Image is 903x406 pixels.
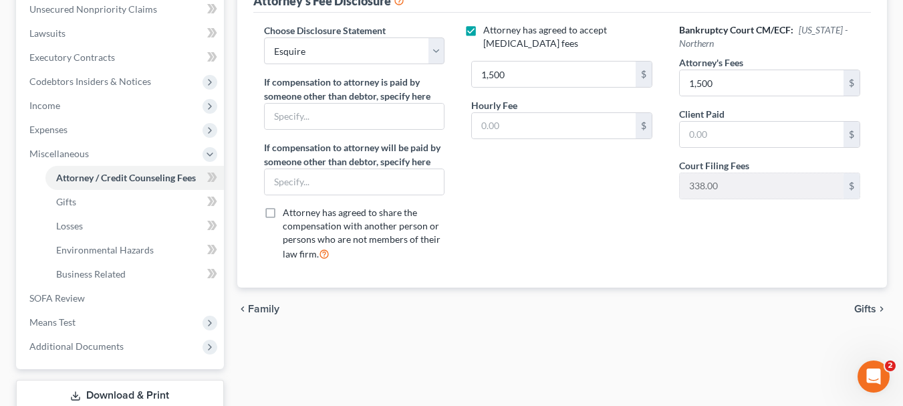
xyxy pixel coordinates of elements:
span: Gifts [56,196,76,207]
span: SOFA Review [29,292,85,304]
iframe: Intercom live chat [858,361,890,393]
label: Choose Disclosure Statement [264,23,386,37]
h6: Bankruptcy Court CM/ECF: [679,23,860,50]
span: Expenses [29,124,68,135]
span: Unsecured Nonpriority Claims [29,3,157,15]
span: Gifts [854,304,876,314]
span: Attorney has agreed to accept [MEDICAL_DATA] fees [483,24,607,49]
input: 0.00 [680,173,844,199]
label: Hourly Fee [471,98,517,112]
span: Additional Documents [29,340,124,352]
label: Client Paid [679,107,725,121]
a: Lawsuits [19,21,224,45]
button: Gifts chevron_right [854,304,887,314]
input: 0.00 [472,62,636,87]
span: Means Test [29,316,76,328]
span: Codebtors Insiders & Notices [29,76,151,87]
a: Business Related [45,262,224,286]
span: Lawsuits [29,27,66,39]
span: Attorney has agreed to share the compensation with another person or persons who are not members ... [283,207,440,260]
div: $ [844,70,860,96]
span: Losses [56,220,83,231]
div: $ [636,113,652,138]
input: Specify... [265,104,444,129]
a: Environmental Hazards [45,238,224,262]
span: Environmental Hazards [56,244,154,256]
div: $ [844,173,860,199]
label: Court Filing Fees [679,159,749,173]
a: Gifts [45,190,224,214]
div: $ [844,122,860,147]
span: 2 [885,361,896,371]
label: If compensation to attorney is paid by someone other than debtor, specify here [264,75,445,103]
span: Family [248,304,279,314]
div: $ [636,62,652,87]
i: chevron_right [876,304,887,314]
span: Miscellaneous [29,148,89,159]
a: SOFA Review [19,286,224,310]
a: Losses [45,214,224,238]
input: 0.00 [680,122,844,147]
a: Attorney / Credit Counseling Fees [45,166,224,190]
span: Attorney / Credit Counseling Fees [56,172,196,183]
a: Executory Contracts [19,45,224,70]
i: chevron_left [237,304,248,314]
button: chevron_left Family [237,304,279,314]
span: Income [29,100,60,111]
span: Business Related [56,268,126,280]
input: Specify... [265,169,444,195]
input: 0.00 [680,70,844,96]
span: Executory Contracts [29,52,115,63]
input: 0.00 [472,113,636,138]
label: Attorney's Fees [679,56,743,70]
label: If compensation to attorney will be paid by someone other than debtor, specify here [264,140,445,169]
